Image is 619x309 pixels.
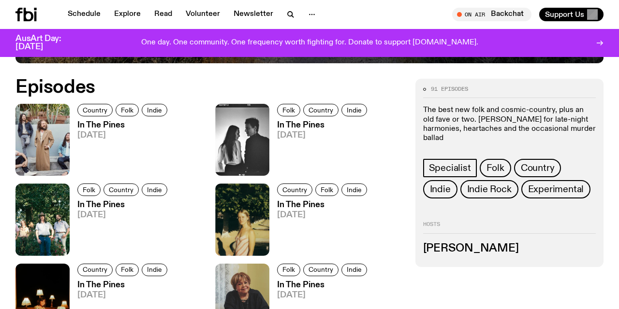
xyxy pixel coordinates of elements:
[142,104,167,116] a: Indie
[277,121,370,129] h3: In The Pines
[62,8,106,21] a: Schedule
[277,291,370,299] span: [DATE]
[141,39,478,47] p: One day. One community. One frequency worth fighting for. Donate to support [DOMAIN_NAME].
[142,264,167,276] a: Indie
[269,121,370,176] a: In The Pines[DATE]
[431,86,468,92] span: 91 episodes
[109,186,133,194] span: Country
[303,264,339,276] a: Country
[121,106,133,113] span: Folk
[282,106,295,113] span: Folk
[70,121,170,176] a: In The Pines[DATE]
[277,201,370,209] h3: In The Pines
[467,184,512,195] span: Indie Rock
[277,211,370,219] span: [DATE]
[347,106,362,113] span: Indie
[77,121,170,129] h3: In The Pines
[423,243,596,254] h3: [PERSON_NAME]
[423,159,477,177] a: Specialist
[341,183,367,196] a: Indie
[521,180,591,198] a: Experimental
[429,163,471,173] span: Specialist
[121,266,133,273] span: Folk
[277,281,370,289] h3: In The Pines
[282,266,295,273] span: Folk
[309,106,333,113] span: Country
[77,281,170,289] h3: In The Pines
[341,104,367,116] a: Indie
[116,264,139,276] a: Folk
[423,106,596,143] p: The best new folk and cosmic-country, plus an old fave or two. [PERSON_NAME] for late-night harmo...
[528,184,584,195] span: Experimental
[452,8,531,21] button: On AirBackchat
[282,186,307,194] span: Country
[15,35,77,51] h3: AusArt Day: [DATE]
[277,264,300,276] a: Folk
[70,201,170,255] a: In The Pines[DATE]
[341,264,367,276] a: Indie
[148,8,178,21] a: Read
[315,183,339,196] a: Folk
[321,186,333,194] span: Folk
[142,183,167,196] a: Indie
[277,183,312,196] a: Country
[77,291,170,299] span: [DATE]
[147,266,162,273] span: Indie
[83,106,107,113] span: Country
[514,159,561,177] a: Country
[460,180,518,198] a: Indie Rock
[116,104,139,116] a: Folk
[108,8,147,21] a: Explore
[423,222,596,233] h2: Hosts
[77,201,170,209] h3: In The Pines
[545,10,584,19] span: Support Us
[277,131,370,140] span: [DATE]
[303,104,339,116] a: Country
[147,106,162,113] span: Indie
[423,180,457,198] a: Indie
[430,184,451,195] span: Indie
[83,186,95,194] span: Folk
[269,201,370,255] a: In The Pines[DATE]
[539,8,604,21] button: Support Us
[347,266,362,273] span: Indie
[77,131,170,140] span: [DATE]
[77,264,113,276] a: Country
[77,104,113,116] a: Country
[277,104,300,116] a: Folk
[228,8,279,21] a: Newsletter
[147,186,162,194] span: Indie
[103,183,139,196] a: Country
[83,266,107,273] span: Country
[180,8,226,21] a: Volunteer
[521,163,555,173] span: Country
[486,163,504,173] span: Folk
[77,211,170,219] span: [DATE]
[347,186,362,194] span: Indie
[309,266,333,273] span: Country
[77,183,101,196] a: Folk
[480,159,511,177] a: Folk
[15,79,404,96] h2: Episodes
